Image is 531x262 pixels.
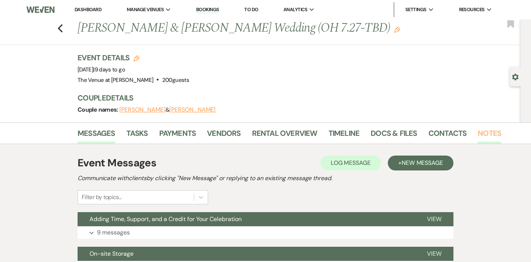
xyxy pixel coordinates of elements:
[162,76,189,84] span: 200 guests
[478,127,501,144] a: Notes
[394,26,400,33] button: Edit
[371,127,417,144] a: Docs & Files
[78,52,189,63] h3: Event Details
[82,193,122,202] div: Filter by topics...
[78,174,453,183] h2: Communicate with clients by clicking "New Message" or replying to an existing message thread.
[428,127,467,144] a: Contacts
[95,66,125,73] span: 9 days to go
[402,159,443,167] span: New Message
[78,155,156,171] h1: Event Messages
[75,6,101,13] a: Dashboard
[97,228,130,237] p: 9 messages
[388,156,453,170] button: +New Message
[405,6,427,13] span: Settings
[78,66,125,73] span: [DATE]
[427,250,442,258] span: View
[119,106,216,114] span: &
[78,226,453,239] button: 9 messages
[415,212,453,226] button: View
[78,127,115,144] a: Messages
[127,6,164,13] span: Manage Venues
[459,6,485,13] span: Resources
[89,215,242,223] span: Adding Time, Support, and a Credit for Your Celebration
[331,159,371,167] span: Log Message
[252,127,317,144] a: Rental Overview
[89,250,133,258] span: On-site Storage
[196,6,219,13] a: Bookings
[244,6,258,13] a: To Do
[159,127,196,144] a: Payments
[415,247,453,261] button: View
[283,6,307,13] span: Analytics
[329,127,360,144] a: Timeline
[78,76,153,84] span: The Venue at [PERSON_NAME]
[78,19,412,37] h1: [PERSON_NAME] & [PERSON_NAME] Wedding (OH 7.27-TBD)
[512,73,519,80] button: Open lead details
[126,127,148,144] a: Tasks
[169,107,216,113] button: [PERSON_NAME]
[119,107,166,113] button: [PERSON_NAME]
[78,247,415,261] button: On-site Storage
[93,66,125,73] span: |
[78,212,415,226] button: Adding Time, Support, and a Credit for Your Celebration
[427,215,442,223] span: View
[78,93,495,103] h3: Couple Details
[78,106,119,114] span: Couple names:
[320,156,381,170] button: Log Message
[207,127,241,144] a: Vendors
[26,2,54,17] img: Weven Logo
